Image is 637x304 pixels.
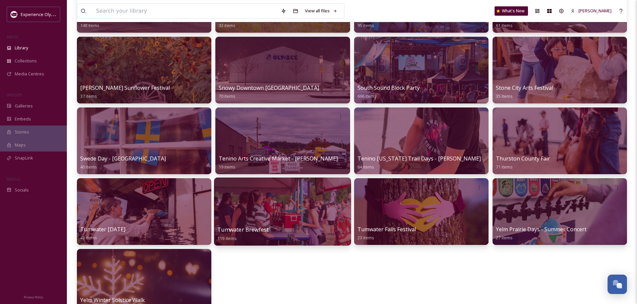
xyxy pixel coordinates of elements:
[15,116,31,122] span: Embeds
[80,226,125,241] a: Tumwater [DATE]43 items
[219,155,338,162] span: Tenino Arts Creative Market - [PERSON_NAME]
[357,85,420,99] a: South Sound Block Party696 items
[21,11,61,17] span: Experience Olympia
[217,227,269,241] a: Tumwater Brewfest119 items
[496,22,513,28] span: 61 items
[496,84,553,91] span: Stone City Arts Festival
[24,295,43,299] span: Privacy Policy
[496,226,587,241] a: Yelm Prairie Days - Summer Concert27 items
[80,155,166,162] span: Swede Day - [GEOGRAPHIC_DATA]
[15,187,29,193] span: Socials
[496,156,550,170] a: Thurston County Fair71 items
[219,22,235,28] span: 32 items
[496,93,513,99] span: 35 items
[578,8,612,14] span: [PERSON_NAME]
[495,6,528,16] a: What's New
[357,226,416,233] span: Tumwater Falls Festival
[357,155,481,162] span: Tenino [US_STATE] Trail Days - [PERSON_NAME]
[496,235,513,241] span: 27 items
[80,296,145,304] span: Yelm Winter Solstice Walk
[219,84,319,91] span: Snowy Downtown [GEOGRAPHIC_DATA]
[80,156,166,170] a: Swede Day - [GEOGRAPHIC_DATA]40 items
[80,93,97,99] span: 37 items
[219,164,235,170] span: 19 items
[496,85,553,99] a: Stone City Arts Festival35 items
[7,177,20,182] span: SOCIALS
[80,85,170,99] a: [PERSON_NAME] Sunflower Festival37 items
[219,156,338,170] a: Tenino Arts Creative Market - [PERSON_NAME]19 items
[357,93,377,99] span: 696 items
[80,22,99,28] span: 148 items
[567,4,615,17] a: [PERSON_NAME]
[496,164,513,170] span: 71 items
[80,226,125,233] span: Tumwater [DATE]
[357,84,420,91] span: South Sound Block Party
[357,235,374,241] span: 23 items
[219,93,235,99] span: 70 items
[15,58,37,64] span: Collections
[15,71,44,77] span: Media Centres
[496,226,587,233] span: Yelm Prairie Days - Summer Concert
[11,11,17,18] img: download.jpeg
[302,4,341,17] a: View all files
[357,22,374,28] span: 95 items
[93,4,278,18] input: Search your library
[80,235,97,241] span: 43 items
[15,45,28,51] span: Library
[357,156,481,170] a: Tenino [US_STATE] Trail Days - [PERSON_NAME]64 items
[357,164,374,170] span: 64 items
[15,142,26,148] span: Maps
[7,92,22,97] span: WIDGETS
[24,293,43,301] a: Privacy Policy
[15,155,33,161] span: SnapLink
[357,226,416,241] a: Tumwater Falls Festival23 items
[80,84,170,91] span: [PERSON_NAME] Sunflower Festival
[15,103,33,109] span: Galleries
[217,235,237,241] span: 119 items
[15,129,29,135] span: Stories
[608,275,627,294] button: Open Chat
[219,85,319,99] a: Snowy Downtown [GEOGRAPHIC_DATA]70 items
[7,34,18,39] span: MEDIA
[496,155,550,162] span: Thurston County Fair
[217,226,269,233] span: Tumwater Brewfest
[80,164,97,170] span: 40 items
